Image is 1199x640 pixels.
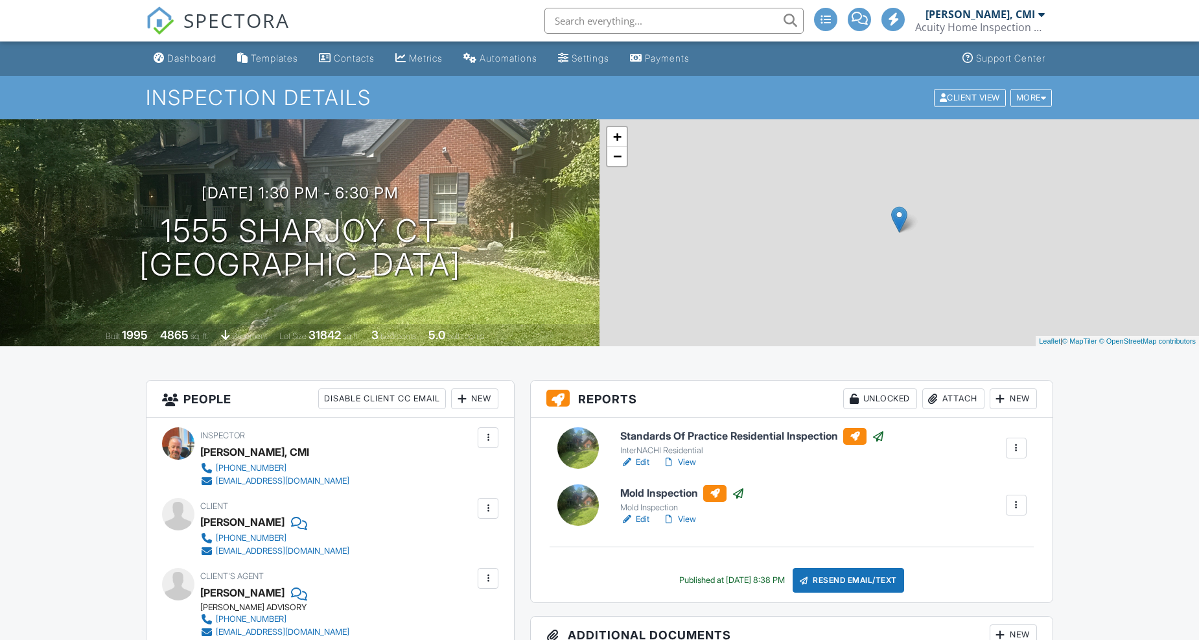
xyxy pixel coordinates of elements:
div: Payments [645,53,690,64]
a: Dashboard [148,47,222,71]
div: New [451,388,498,409]
div: Metrics [409,53,443,64]
a: © MapTiler [1062,337,1097,345]
div: Disable Client CC Email [318,388,446,409]
a: Zoom in [607,127,627,147]
span: sq. ft. [191,331,209,341]
div: Settings [572,53,609,64]
div: 1995 [122,328,148,342]
div: | [1036,336,1199,347]
div: Mold Inspection [620,503,745,513]
h3: [DATE] 1:30 pm - 6:30 pm [202,184,399,202]
a: [EMAIL_ADDRESS][DOMAIN_NAME] [200,626,349,639]
a: [EMAIL_ADDRESS][DOMAIN_NAME] [200,475,349,488]
h1: 1555 Sharjoy Ct [GEOGRAPHIC_DATA] [139,214,461,283]
div: 5.0 [428,328,445,342]
a: SPECTORA [146,18,290,45]
a: Edit [620,513,649,526]
div: Resend Email/Text [793,568,904,593]
span: Lot Size [279,331,307,341]
a: Metrics [390,47,448,71]
div: [EMAIL_ADDRESS][DOMAIN_NAME] [216,627,349,637]
a: Standards Of Practice Residential Inspection InterNACHI Residential [620,428,885,456]
a: [EMAIL_ADDRESS][DOMAIN_NAME] [200,545,349,558]
div: [PHONE_NUMBER] [216,614,286,624]
a: [PHONE_NUMBER] [200,613,349,626]
a: © OpenStreetMap contributors [1099,337,1196,345]
a: [PHONE_NUMBER] [200,462,349,475]
div: Client View [934,89,1006,106]
div: Acuity Home Inspection Services [915,21,1045,34]
div: 3 [371,328,378,342]
a: Edit [620,456,649,469]
a: Support Center [957,47,1051,71]
span: sq.ft. [343,331,359,341]
a: View [662,513,696,526]
div: [EMAIL_ADDRESS][DOMAIN_NAME] [216,546,349,556]
div: Unlocked [843,388,917,409]
input: Search everything... [544,8,804,34]
a: Templates [232,47,303,71]
div: [PERSON_NAME] [200,512,285,532]
a: Mold Inspection Mold Inspection [620,485,745,514]
div: 31842 [308,328,341,342]
div: Templates [251,53,298,64]
span: SPECTORA [183,6,290,34]
div: New [990,388,1037,409]
span: bedrooms [380,331,416,341]
a: Leaflet [1039,337,1060,345]
a: Automations (Advanced) [458,47,542,71]
div: [PERSON_NAME] ADVISORY [200,602,360,613]
h3: People [146,381,514,418]
h3: Reports [531,381,1053,418]
div: InterNACHI Residential [620,445,885,456]
div: More [1010,89,1053,106]
span: basement [232,331,267,341]
div: [EMAIL_ADDRESS][DOMAIN_NAME] [216,476,349,486]
h6: Standards Of Practice Residential Inspection [620,428,885,445]
span: Inspector [200,431,245,440]
a: [PHONE_NUMBER] [200,532,349,545]
span: Built [106,331,120,341]
div: [PHONE_NUMBER] [216,463,286,473]
h1: Inspection Details [146,86,1053,109]
a: Settings [553,47,614,71]
span: bathrooms [447,331,484,341]
span: Client [200,501,228,511]
a: Contacts [314,47,380,71]
div: Support Center [976,53,1045,64]
a: View [662,456,696,469]
a: Client View [933,92,1009,102]
span: Client's Agent [200,571,264,581]
a: [PERSON_NAME] [200,583,285,602]
div: Contacts [334,53,375,64]
div: Attach [922,388,984,409]
a: Payments [625,47,695,71]
h6: Mold Inspection [620,485,745,502]
div: Automations [480,53,537,64]
div: [PERSON_NAME], CMI [925,8,1035,21]
div: [PERSON_NAME], CMI [200,442,309,462]
div: Published at [DATE] 8:38 PM [679,575,785,586]
div: Dashboard [167,53,216,64]
div: [PHONE_NUMBER] [216,533,286,543]
img: The Best Home Inspection Software - Spectora [146,6,174,35]
a: Zoom out [607,147,627,166]
div: 4865 [160,328,189,342]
